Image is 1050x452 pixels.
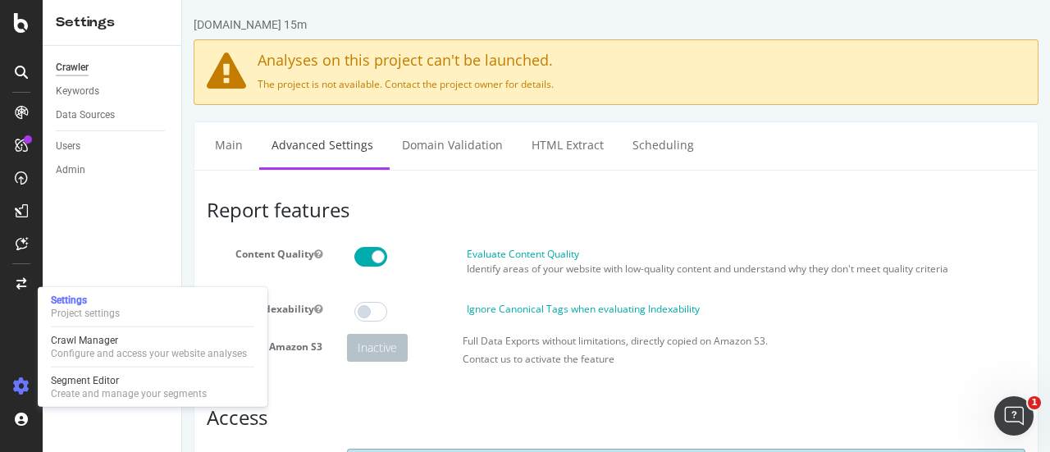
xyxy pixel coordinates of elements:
h3: Report features [25,199,843,221]
label: Indexability [12,296,153,316]
label: Full Data Exports without limitations, directly copied on Amazon S3. [281,334,586,348]
div: Project settings [51,307,120,320]
p: The project is not available. Contact the project owner for details. [25,77,843,91]
a: Scheduling [438,122,524,167]
p: Contact us to activate the feature [281,352,843,366]
div: [DOMAIN_NAME] 15m [11,16,125,33]
label: Content Quality [12,241,153,261]
span: 1 [1028,396,1041,409]
div: Settings [56,13,168,32]
div: Settings [51,294,120,307]
a: HTML Extract [337,122,434,167]
div: Users [56,138,80,155]
a: Keywords [56,83,170,100]
div: Keywords [56,83,99,100]
div: Inactive [165,334,226,362]
h3: Access [25,407,843,428]
p: Identify areas of your website with low-quality content and understand why they don't meet qualit... [285,262,843,276]
a: Advanced Settings [77,122,203,167]
h4: Analyses on this project can't be launched. [25,53,843,69]
div: Create and manage your segments [51,387,207,400]
div: Crawler [56,59,89,76]
div: Crawl Manager [51,334,247,347]
a: Data Sources [56,107,170,124]
div: Segment Editor [51,374,207,387]
label: Exports to Amazon S3 [12,334,153,354]
label: Evaluate Content Quality [285,247,397,261]
button: Content Quality [132,247,140,261]
div: Admin [56,162,85,179]
a: Users [56,138,170,155]
iframe: Intercom live chat [994,396,1034,436]
label: Ignore Canonical Tags when evaluating Indexability [285,302,518,316]
a: Main [21,122,73,167]
button: Indexability [132,302,140,316]
a: Admin [56,162,170,179]
div: Configure and access your website analyses [51,347,247,360]
a: Crawler [56,59,170,76]
a: Domain Validation [208,122,333,167]
div: Data Sources [56,107,115,124]
a: Crawl ManagerConfigure and access your website analyses [44,332,261,362]
a: Segment EditorCreate and manage your segments [44,372,261,402]
a: SettingsProject settings [44,292,261,322]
